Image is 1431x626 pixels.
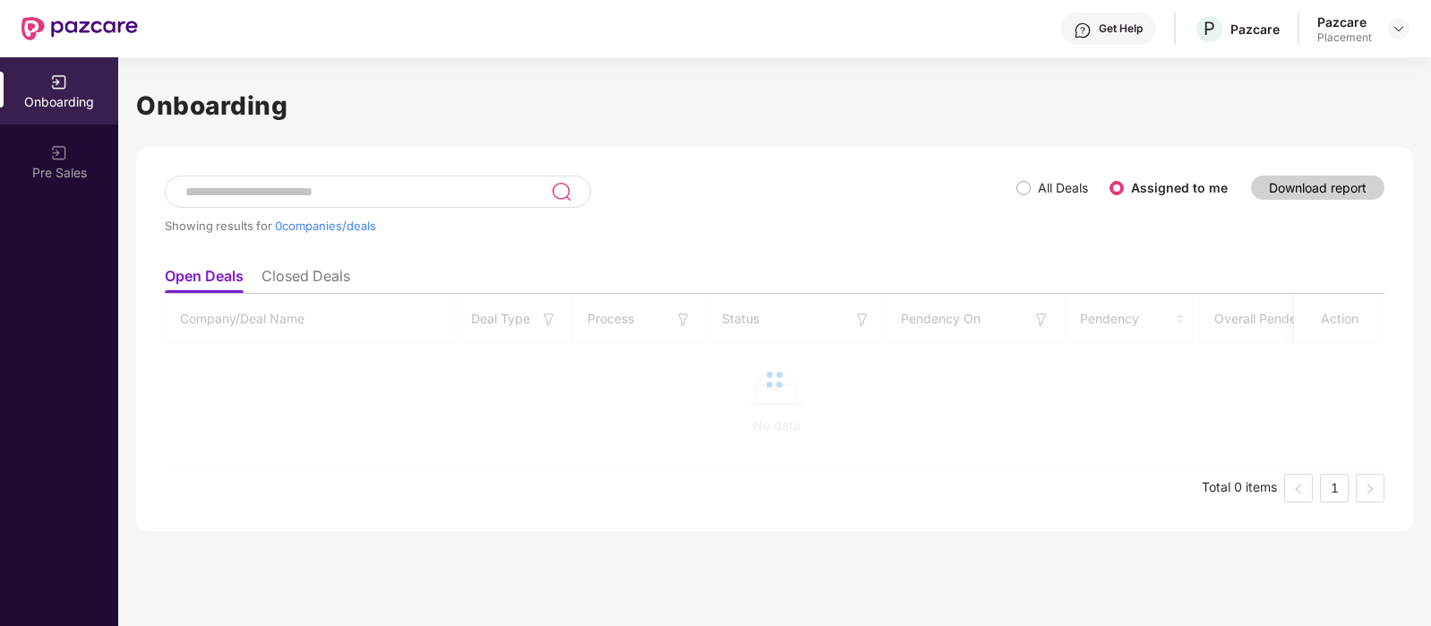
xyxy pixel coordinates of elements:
button: left [1284,474,1313,502]
li: Previous Page [1284,474,1313,502]
button: Download report [1251,176,1384,200]
h1: Onboarding [136,86,1413,125]
li: Total 0 items [1202,474,1277,502]
img: svg+xml;base64,PHN2ZyB3aWR0aD0iMjAiIGhlaWdodD0iMjAiIHZpZXdCb3g9IjAgMCAyMCAyMCIgZmlsbD0ibm9uZSIgeG... [50,144,68,162]
img: svg+xml;base64,PHN2ZyBpZD0iSGVscC0zMngzMiIgeG1sbnM9Imh0dHA6Ly93d3cudzMub3JnLzIwMDAvc3ZnIiB3aWR0aD... [1074,21,1092,39]
span: left [1293,484,1304,494]
label: Assigned to me [1131,180,1228,195]
span: 0 companies/deals [275,219,376,233]
li: Closed Deals [261,267,350,293]
span: right [1365,484,1375,494]
div: Get Help [1099,21,1143,36]
div: Pazcare [1230,21,1280,38]
li: Next Page [1356,474,1384,502]
img: svg+xml;base64,PHN2ZyB3aWR0aD0iMjQiIGhlaWdodD0iMjUiIHZpZXdCb3g9IjAgMCAyNCAyNSIgZmlsbD0ibm9uZSIgeG... [551,181,571,202]
div: Placement [1317,30,1372,45]
div: Pazcare [1317,13,1372,30]
a: 1 [1321,475,1348,502]
span: P [1204,18,1215,39]
li: Open Deals [165,267,244,293]
div: Showing results for [165,219,1016,233]
button: right [1356,474,1384,502]
li: 1 [1320,474,1349,502]
img: New Pazcare Logo [21,17,138,40]
label: All Deals [1038,180,1088,195]
img: svg+xml;base64,PHN2ZyB3aWR0aD0iMjAiIGhlaWdodD0iMjAiIHZpZXdCb3g9IjAgMCAyMCAyMCIgZmlsbD0ibm9uZSIgeG... [50,73,68,91]
img: svg+xml;base64,PHN2ZyBpZD0iRHJvcGRvd24tMzJ4MzIiIHhtbG5zPSJodHRwOi8vd3d3LnczLm9yZy8yMDAwL3N2ZyIgd2... [1392,21,1406,36]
